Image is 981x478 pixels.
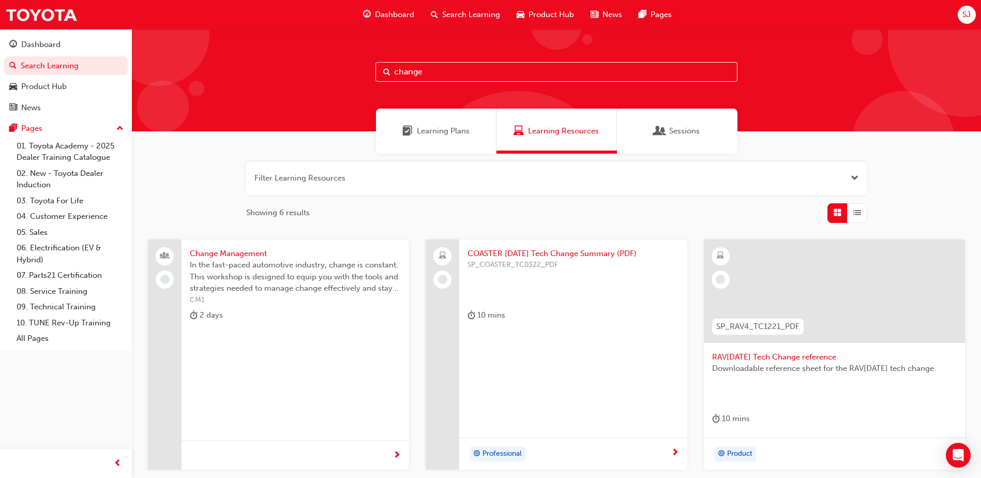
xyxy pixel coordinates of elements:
[718,447,725,461] span: target-icon
[4,98,128,117] a: News
[704,240,965,470] a: SP_RAV4_TC1221_PDFRAV[DATE] Tech Change referenceDownloadable reference sheet for the RAV[DATE] t...
[671,449,679,458] span: next-icon
[422,4,508,25] a: search-iconSearch Learning
[473,447,480,461] span: target-icon
[114,457,122,470] span: prev-icon
[12,283,128,300] a: 08. Service Training
[958,6,976,24] button: SJ
[655,125,665,137] span: Sessions
[4,119,128,138] button: Pages
[9,103,17,113] span: news-icon
[591,8,598,21] span: news-icon
[12,240,128,267] a: 06. Electrification (EV & Hybrid)
[439,249,446,263] span: laptop-icon
[467,248,678,260] span: COASTER [DATE] Tech Change Summary (PDF)
[190,248,401,260] span: Change Management
[12,138,128,166] a: 01. Toyota Academy - 2025 Dealer Training Catalogue
[190,309,223,322] div: 2 days
[12,315,128,331] a: 10. TUNE Rev-Up Training
[402,125,413,137] span: Learning Plans
[602,9,622,21] span: News
[5,3,78,26] img: Trak
[21,123,42,135] div: Pages
[375,62,737,82] input: Search...
[190,309,198,322] span: duration-icon
[946,443,971,468] div: Open Intercom Messenger
[669,125,700,137] span: Sessions
[431,8,438,21] span: search-icon
[517,8,524,21] span: car-icon
[4,56,128,76] a: Search Learning
[12,225,128,241] a: 05. Sales
[467,309,475,322] span: duration-icon
[190,259,401,294] span: In the fast-paced automotive industry, change is constant. This workshop is designed to equip you...
[376,109,496,154] a: Learning PlansLearning Plans
[962,9,971,21] span: SJ
[9,62,17,71] span: search-icon
[375,9,414,21] span: Dashboard
[467,259,678,271] span: SP_COASTER_TC0322_PDF
[851,172,858,184] button: Open the filter
[508,4,582,25] a: car-iconProduct Hub
[9,82,17,92] span: car-icon
[363,8,371,21] span: guage-icon
[12,166,128,193] a: 02. New - Toyota Dealer Induction
[12,208,128,225] a: 04. Customer Experience
[716,275,725,284] span: learningRecordVerb_NONE-icon
[639,8,646,21] span: pages-icon
[442,9,500,21] span: Search Learning
[116,122,124,136] span: up-icon
[528,125,599,137] span: Learning Resources
[21,102,41,114] div: News
[712,351,957,363] span: RAV[DATE] Tech Change reference
[148,240,409,470] a: Change ManagementIn the fast-paced automotive industry, change is constant. This workshop is desi...
[529,9,574,21] span: Product Hub
[482,448,522,460] span: Professional
[467,309,505,322] div: 10 mins
[834,207,841,219] span: Grid
[417,125,470,137] span: Learning Plans
[21,39,61,51] div: Dashboard
[161,249,169,263] span: people-icon
[21,81,67,93] div: Product Hub
[514,125,524,137] span: Learning Resources
[712,363,957,375] span: Downloadable reference sheet for the RAV[DATE] tech change.
[160,275,170,284] span: learningRecordVerb_NONE-icon
[426,240,687,470] a: COASTER [DATE] Tech Change Summary (PDF)SP_COASTER_TC0322_PDFduration-icon 10 minstarget-iconProf...
[4,77,128,96] a: Product Hub
[9,40,17,50] span: guage-icon
[12,193,128,209] a: 03. Toyota For Life
[4,33,128,119] button: DashboardSearch LearningProduct HubNews
[712,412,720,425] span: duration-icon
[727,448,752,460] span: Product
[4,35,128,54] a: Dashboard
[12,267,128,283] a: 07. Parts21 Certification
[617,109,737,154] a: SessionsSessions
[190,294,401,306] span: CM1
[717,249,724,263] span: learningResourceType_ELEARNING-icon
[383,66,390,78] span: Search
[582,4,630,25] a: news-iconNews
[438,275,447,284] span: learningRecordVerb_NONE-icon
[651,9,672,21] span: Pages
[12,299,128,315] a: 09. Technical Training
[246,207,310,219] span: Showing 6 results
[12,331,128,347] a: All Pages
[853,207,861,219] span: List
[716,321,799,333] span: SP_RAV4_TC1221_PDF
[355,4,422,25] a: guage-iconDashboard
[496,109,617,154] a: Learning ResourcesLearning Resources
[712,412,750,425] div: 10 mins
[630,4,680,25] a: pages-iconPages
[9,124,17,133] span: pages-icon
[393,451,401,460] span: next-icon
